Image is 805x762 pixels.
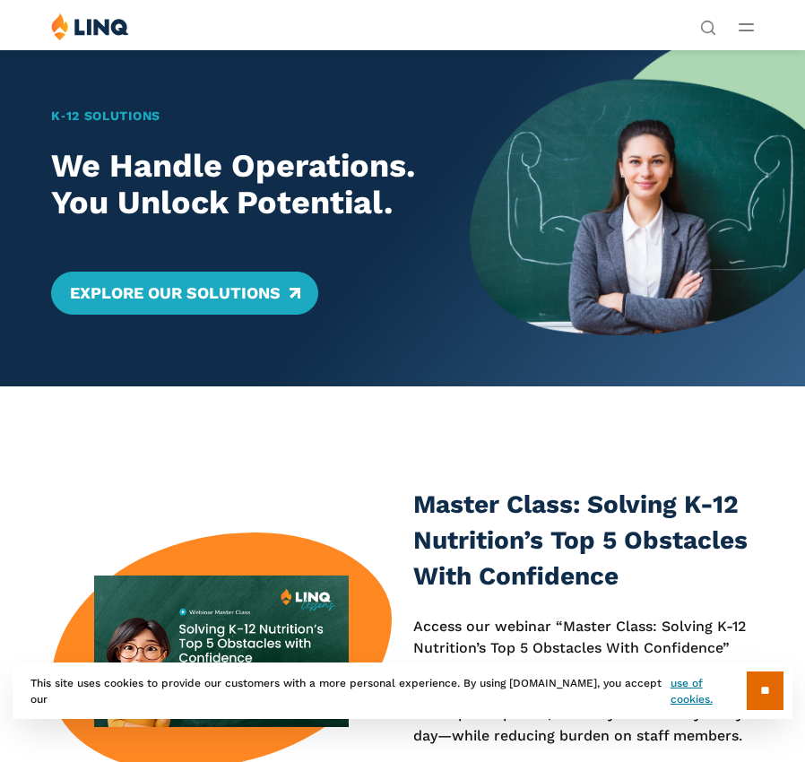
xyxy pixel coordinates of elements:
h1: K‑12 Solutions [51,107,437,126]
div: This site uses cookies to provide our customers with a more personal experience. By using [DOMAIN... [13,662,792,719]
button: Open Main Menu [739,17,754,37]
p: Access our webinar “Master Class: Solving K-12 Nutrition’s Top 5 Obstacles With Confidence” for a... [413,616,754,747]
img: Home Banner [470,49,805,386]
nav: Utility Navigation [700,13,716,34]
a: Explore Our Solutions [51,272,317,315]
h3: Master Class: Solving K-12 Nutrition’s Top 5 Obstacles With Confidence [413,487,754,593]
img: LINQ | K‑12 Software [51,13,129,40]
button: Open Search Bar [700,18,716,34]
a: use of cookies. [671,675,747,707]
h2: We Handle Operations. You Unlock Potential. [51,148,437,222]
